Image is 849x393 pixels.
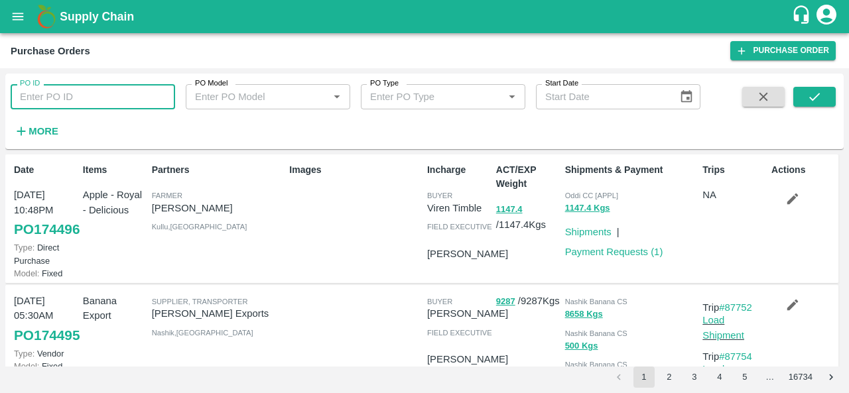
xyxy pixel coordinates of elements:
[33,3,60,30] img: logo
[83,188,147,217] p: Apple - Royal - Delicious
[14,163,78,177] p: Date
[496,294,515,309] button: 9287
[791,5,815,28] div: customer-support
[289,163,422,177] p: Images
[14,347,78,360] p: Vendor
[14,188,78,217] p: [DATE] 10:48PM
[785,366,816,388] button: Go to page 16734
[759,371,781,384] div: …
[11,84,175,109] input: Enter PO ID
[427,298,452,306] span: buyer
[152,298,248,306] span: Supplier, Transporter
[565,307,603,322] button: 8658 Kgs
[14,360,78,372] p: Fixed
[730,41,836,60] a: Purchase Order
[633,366,655,388] button: page 1
[3,1,33,32] button: open drawer
[152,192,182,199] span: Farmer
[427,201,491,215] p: Viren Timble
[565,361,627,368] span: Nashik Banana CS
[496,294,560,309] p: / 9287 Kgs
[612,219,620,239] div: |
[503,88,521,105] button: Open
[11,42,90,60] div: Purchase Orders
[719,302,752,313] a: #87752
[734,366,755,388] button: Go to page 5
[565,339,598,354] button: 500 Kgs
[14,349,34,359] span: Type:
[536,84,669,109] input: Start Date
[771,163,835,177] p: Actions
[496,202,523,217] button: 1147.4
[702,300,766,315] p: Trip
[702,364,744,389] a: Load Shipment
[14,361,39,371] span: Model:
[427,223,492,231] span: field executive
[370,78,399,89] label: PO Type
[684,366,705,388] button: Go to page 3
[152,306,285,321] p: [PERSON_NAME] Exports
[565,192,618,199] span: Oddi CC [APPL]
[14,241,78,266] p: Direct Purchase
[83,294,147,323] p: Banana Export
[14,217,80,241] a: PO174496
[60,10,134,23] b: Supply Chain
[195,78,228,89] label: PO Model
[565,201,610,216] button: 1147.4 Kgs
[14,267,78,280] p: Fixed
[29,126,58,137] strong: More
[328,88,346,105] button: Open
[606,366,844,388] nav: pagination navigation
[427,192,452,199] span: buyer
[565,247,663,257] a: Payment Requests (1)
[702,188,766,202] p: NA
[709,366,730,388] button: Go to page 4
[365,88,499,105] input: Enter PO Type
[545,78,578,89] label: Start Date
[427,306,508,321] p: [PERSON_NAME]
[702,349,766,364] p: Trip
[152,223,247,231] span: Kullu , [GEOGRAPHIC_DATA]
[659,366,680,388] button: Go to page 2
[190,88,324,105] input: Enter PO Model
[427,329,492,337] span: field executive
[14,323,80,347] a: PO174495
[20,78,40,89] label: PO ID
[702,163,766,177] p: Trips
[565,298,627,306] span: Nashik Banana CS
[14,243,34,253] span: Type:
[565,227,612,237] a: Shipments
[83,163,147,177] p: Items
[11,120,62,142] button: More
[60,7,791,26] a: Supply Chain
[565,163,698,177] p: Shipments & Payment
[427,163,491,177] p: Incharge
[152,163,285,177] p: Partners
[152,201,285,215] p: [PERSON_NAME]
[152,329,253,337] span: Nashik , [GEOGRAPHIC_DATA]
[565,329,627,337] span: Nashik Banana CS
[14,294,78,323] p: [DATE] 05:30AM
[496,201,560,232] p: / 1147.4 Kgs
[14,268,39,278] span: Model:
[719,351,752,362] a: #87754
[674,84,699,109] button: Choose date
[815,3,838,30] div: account of current user
[427,247,508,261] p: [PERSON_NAME]
[820,366,842,388] button: Go to next page
[702,315,744,340] a: Load Shipment
[427,352,508,366] p: [PERSON_NAME]
[496,163,560,191] p: ACT/EXP Weight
